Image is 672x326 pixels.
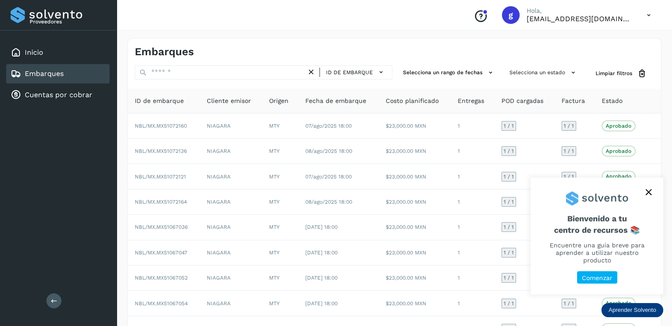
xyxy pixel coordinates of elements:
p: Encuentre una guía breve para aprender a utilizar nuestro producto [541,242,653,264]
span: Factura [562,96,585,106]
td: $23,000.00 MXN [379,265,451,291]
p: Aprobado [606,173,631,179]
span: Fecha de embarque [305,96,366,106]
td: MTY [262,215,298,240]
span: [DATE] 18:00 [305,224,338,230]
td: 1 [451,240,494,265]
p: Hola, [527,7,633,15]
td: $23,000.00 MXN [379,139,451,164]
span: 1 / 1 [564,148,574,154]
a: Inicio [25,48,43,57]
span: Bienvenido a tu [541,214,653,235]
div: Embarques [6,64,110,83]
span: 1 / 1 [504,123,514,129]
span: 07/ago/2025 18:00 [305,174,352,180]
span: 1 / 1 [504,301,514,306]
td: MTY [262,240,298,265]
td: NIAGARA [200,240,262,265]
p: centro de recursos 📚 [541,225,653,235]
span: 1 / 1 [564,174,574,179]
span: NBL/MX.MX51067036 [135,224,188,230]
span: Costo planificado [386,96,439,106]
span: ID de embarque [135,96,184,106]
td: 1 [451,291,494,316]
span: 08/ago/2025 18:00 [305,199,352,205]
span: Origen [269,96,289,106]
td: NIAGARA [200,190,262,215]
span: Cliente emisor [207,96,251,106]
button: Selecciona un estado [506,65,581,80]
span: 1 / 1 [504,275,514,281]
td: $23,000.00 MXN [379,240,451,265]
p: Aprobado [606,148,631,154]
span: [DATE] 18:00 [305,250,338,256]
p: gzamora@tyaasa.mx [527,15,633,23]
span: [DATE] 18:00 [305,300,338,307]
h4: Embarques [135,45,194,58]
div: Inicio [6,43,110,62]
td: MTY [262,291,298,316]
p: Proveedores [30,19,106,25]
span: 1 / 1 [564,301,574,306]
span: POD cargadas [501,96,543,106]
td: NIAGARA [200,291,262,316]
span: Estado [602,96,623,106]
td: 1 [451,164,494,189]
span: NBL/MX.MX51072160 [135,123,187,129]
span: NBL/MX.MX51067052 [135,275,188,281]
span: 07/ago/2025 18:00 [305,123,352,129]
span: Limpiar filtros [596,69,632,77]
button: Selecciona un rango de fechas [399,65,499,80]
div: Aprender Solvento [531,178,663,294]
button: ID de embarque [323,66,388,79]
td: 1 [451,114,494,139]
span: 1 / 1 [504,148,514,154]
div: Cuentas por cobrar [6,85,110,105]
span: [DATE] 18:00 [305,275,338,281]
td: $23,000.00 MXN [379,291,451,316]
td: $23,000.00 MXN [379,190,451,215]
span: 08/ago/2025 18:00 [305,148,352,154]
p: Aprobado [606,123,631,129]
td: MTY [262,114,298,139]
span: NBL/MX.MX51072136 [135,148,187,154]
div: Aprender Solvento [601,303,663,317]
span: ID de embarque [326,68,373,76]
button: Limpiar filtros [588,65,654,82]
td: NIAGARA [200,215,262,240]
td: NIAGARA [200,164,262,189]
p: Aprobado [606,300,631,306]
td: MTY [262,139,298,164]
span: NBL/MX.MX51067047 [135,250,187,256]
button: Comenzar [577,271,617,284]
td: 1 [451,215,494,240]
span: 1 / 1 [504,224,514,230]
td: MTY [262,265,298,291]
td: NIAGARA [200,265,262,291]
span: 1 / 1 [504,199,514,205]
td: $23,000.00 MXN [379,164,451,189]
span: 1 / 1 [504,174,514,179]
span: NBL/MX.MX51067054 [135,300,188,307]
td: 1 [451,190,494,215]
td: NIAGARA [200,139,262,164]
td: $23,000.00 MXN [379,114,451,139]
span: 1 / 1 [564,123,574,129]
td: $23,000.00 MXN [379,215,451,240]
p: Comenzar [582,274,612,282]
button: close, [642,186,655,199]
span: NBL/MX.MX51072121 [135,174,186,180]
span: 1 / 1 [504,250,514,255]
td: MTY [262,190,298,215]
a: Embarques [25,69,64,78]
a: Cuentas por cobrar [25,91,92,99]
td: 1 [451,139,494,164]
td: MTY [262,164,298,189]
p: Aprender Solvento [608,307,656,314]
td: NIAGARA [200,114,262,139]
span: NBL/MX.MX51072164 [135,199,187,205]
span: Entregas [458,96,484,106]
td: 1 [451,265,494,291]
